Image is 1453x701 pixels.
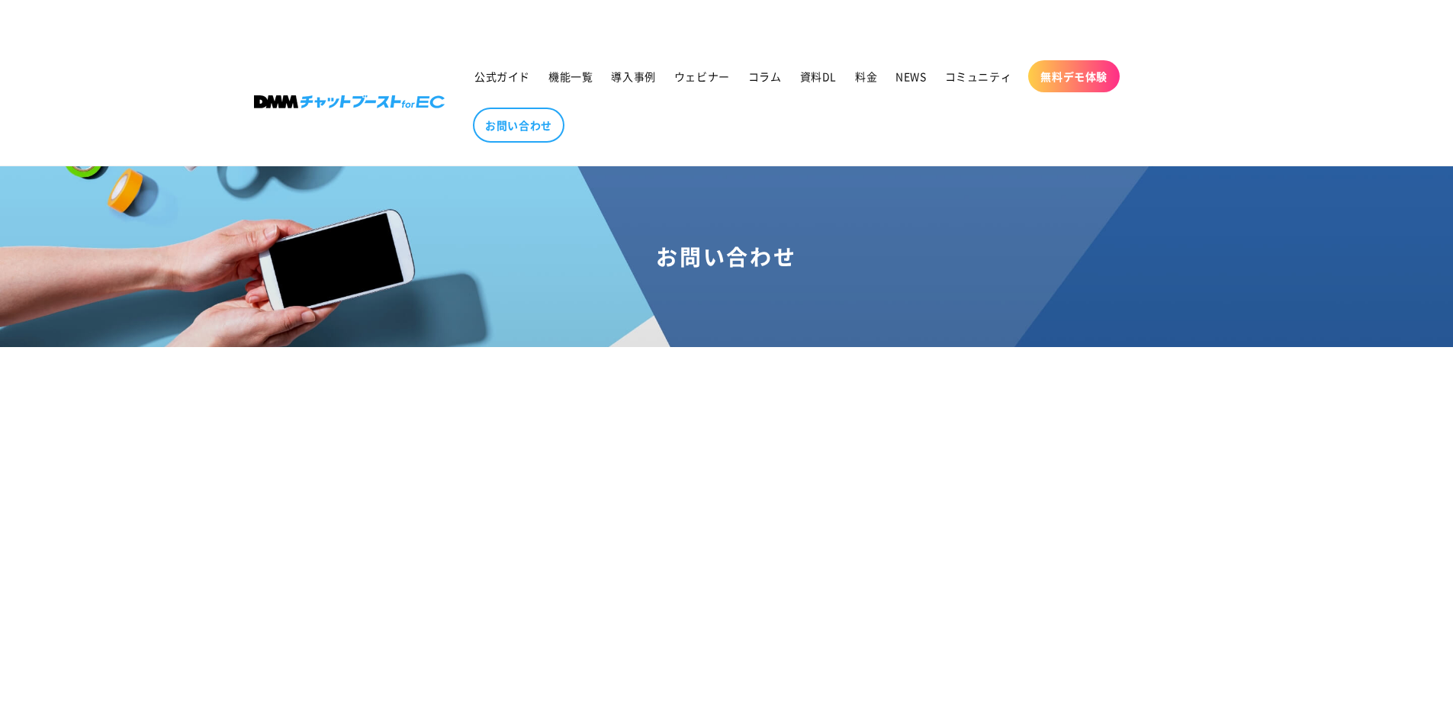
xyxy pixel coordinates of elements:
span: 資料DL [800,69,837,83]
span: コミュニティ [945,69,1012,83]
a: 機能一覧 [539,60,602,92]
span: 導入事例 [611,69,655,83]
a: 無料デモ体験 [1028,60,1120,92]
span: 公式ガイド [474,69,530,83]
a: 資料DL [791,60,846,92]
span: 料金 [855,69,877,83]
a: NEWS [886,60,935,92]
a: ウェビナー [665,60,739,92]
a: コミュニティ [936,60,1021,92]
span: 機能一覧 [548,69,593,83]
span: NEWS [895,69,926,83]
a: 公式ガイド [465,60,539,92]
a: コラム [739,60,791,92]
h1: お問い合わせ [18,243,1435,270]
img: 株式会社DMM Boost [254,95,445,108]
span: お問い合わせ [485,118,552,132]
span: 無料デモ体験 [1040,69,1107,83]
a: お問い合わせ [473,108,564,143]
a: 料金 [846,60,886,92]
span: ウェビナー [674,69,730,83]
span: コラム [748,69,782,83]
a: 導入事例 [602,60,664,92]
